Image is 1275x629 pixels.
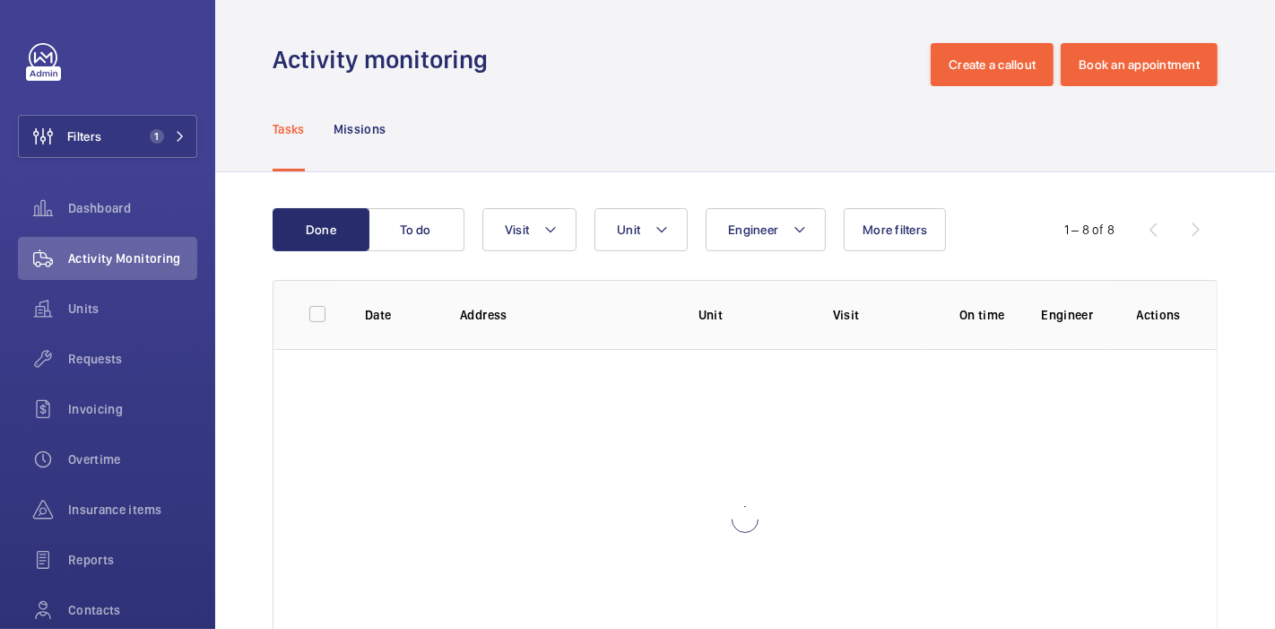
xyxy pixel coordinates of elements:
p: Unit [698,306,804,324]
div: 1 – 8 of 8 [1064,221,1115,239]
span: Dashboard [68,199,197,217]
h1: Activity monitoring [273,43,499,76]
p: Actions [1137,306,1181,324]
span: 1 [150,129,164,144]
span: Overtime [68,450,197,468]
span: Requests [68,350,197,368]
button: Filters1 [18,115,197,158]
button: More filters [844,208,946,251]
p: Address [460,306,669,324]
span: Insurance items [68,501,197,519]
span: More filters [863,223,927,237]
p: Date [365,306,431,324]
span: Contacts [68,601,197,619]
button: Unit [594,208,688,251]
button: To do [368,208,464,251]
p: Engineer [1041,306,1107,324]
p: Tasks [273,120,305,138]
span: Visit [505,223,529,237]
span: Filters [67,127,101,145]
p: On time [951,306,1012,324]
button: Book an appointment [1061,43,1218,86]
span: Invoicing [68,400,197,418]
span: Activity Monitoring [68,249,197,267]
p: Missions [334,120,386,138]
button: Create a callout [931,43,1054,86]
button: Done [273,208,369,251]
button: Visit [482,208,577,251]
span: Engineer [728,223,778,237]
span: Unit [617,223,640,237]
p: Visit [833,306,924,324]
span: Reports [68,551,197,569]
button: Engineer [706,208,826,251]
span: Units [68,300,197,318]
